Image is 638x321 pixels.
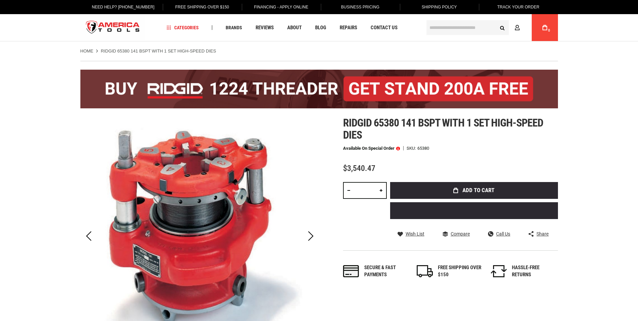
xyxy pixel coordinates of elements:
[101,48,216,53] strong: RIDGID 65380 141 BSPT WITH 1 SET HIGH-SPEED DIES
[496,231,510,236] span: Call Us
[337,23,360,32] a: Repairs
[343,146,400,151] p: Available on Special Order
[315,25,326,30] span: Blog
[398,231,424,237] a: Wish List
[406,231,424,236] span: Wish List
[491,265,507,277] img: returns
[422,5,457,9] span: Shipping Policy
[312,23,329,32] a: Blog
[226,25,242,30] span: Brands
[80,48,93,54] a: Home
[364,264,408,279] div: Secure & fast payments
[256,25,274,30] span: Reviews
[343,164,375,173] span: $3,540.47
[390,182,558,199] button: Add to Cart
[223,23,245,32] a: Brands
[166,25,199,30] span: Categories
[512,264,556,279] div: HASSLE-FREE RETURNS
[417,265,433,277] img: shipping
[368,23,401,32] a: Contact Us
[443,231,470,237] a: Compare
[343,265,359,277] img: payments
[253,23,277,32] a: Reviews
[538,14,551,41] a: 0
[451,231,470,236] span: Compare
[462,187,494,193] span: Add to Cart
[163,23,202,32] a: Categories
[417,146,429,150] div: 65380
[371,25,398,30] span: Contact Us
[407,146,417,150] strong: SKU
[80,70,558,108] img: BOGO: Buy the RIDGID® 1224 Threader (26092), get the 92467 200A Stand FREE!
[488,231,510,237] a: Call Us
[80,15,146,40] img: America Tools
[496,21,509,34] button: Search
[548,29,550,32] span: 0
[438,264,482,279] div: FREE SHIPPING OVER $150
[536,231,549,236] span: Share
[284,23,305,32] a: About
[80,15,146,40] a: store logo
[343,116,543,141] span: Ridgid 65380 141 bspt with 1 set high-speed dies
[287,25,302,30] span: About
[340,25,357,30] span: Repairs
